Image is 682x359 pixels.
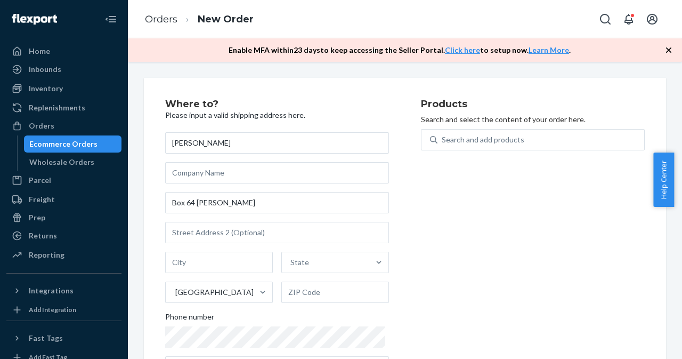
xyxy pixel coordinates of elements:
div: Home [29,46,50,57]
div: Parcel [29,175,51,186]
div: Ecommerce Orders [29,139,98,149]
div: Reporting [29,250,64,260]
div: Search and add products [442,134,524,145]
input: City [165,252,273,273]
span: Phone number [165,312,214,326]
p: Search and select the content of your order here. [421,114,645,125]
div: [GEOGRAPHIC_DATA] [175,287,254,298]
button: Open Search Box [595,9,616,30]
a: Orders [6,117,121,134]
p: Enable MFA within 23 days to keep accessing the Seller Portal. to setup now. . [229,45,571,55]
a: Freight [6,191,121,208]
div: Fast Tags [29,333,63,344]
div: Integrations [29,285,74,296]
div: State [290,257,309,268]
a: Replenishments [6,99,121,116]
a: Inventory [6,80,121,97]
div: Freight [29,194,55,205]
button: Close Navigation [100,9,121,30]
a: Reporting [6,246,121,264]
a: Returns [6,227,121,244]
div: Wholesale Orders [29,157,94,167]
h2: Products [421,99,645,110]
a: Home [6,43,121,60]
button: Fast Tags [6,330,121,347]
img: Flexport logo [12,14,57,25]
div: Inbounds [29,64,61,75]
div: Inventory [29,83,63,94]
button: Open notifications [618,9,639,30]
a: Add Integration [6,304,121,316]
a: Learn More [529,45,569,54]
input: Company Name [165,162,389,184]
button: Open account menu [642,9,663,30]
div: Replenishments [29,102,85,113]
a: Prep [6,209,121,226]
div: Add Integration [29,305,76,314]
a: Wholesale Orders [24,154,122,171]
a: Click here [445,45,480,54]
input: First & Last Name [165,132,389,154]
input: ZIP Code [281,282,389,303]
ol: breadcrumbs [136,4,262,35]
button: Help Center [653,153,674,207]
button: Integrations [6,282,121,299]
input: [GEOGRAPHIC_DATA] [174,287,175,298]
a: Inbounds [6,61,121,78]
a: Orders [145,13,177,25]
p: Please input a valid shipping address here. [165,110,389,121]
h2: Where to? [165,99,389,110]
a: New Order [198,13,254,25]
a: Parcel [6,172,121,189]
div: Prep [29,212,45,223]
input: Street Address 2 (Optional) [165,222,389,243]
a: Ecommerce Orders [24,135,122,153]
div: Orders [29,121,54,131]
div: Returns [29,230,57,241]
input: Street Address [165,192,389,213]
